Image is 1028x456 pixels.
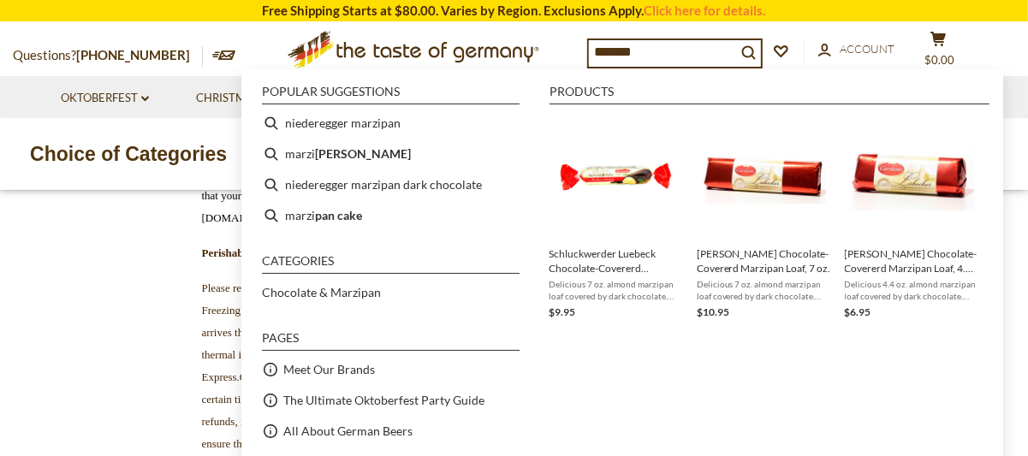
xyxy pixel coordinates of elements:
[549,305,575,318] span: $9.95
[202,281,840,317] span: Please read our page for more information. All of our sausage products are smoked or pre-cooked a...
[262,332,520,351] li: Pages
[255,416,526,447] li: All About German Beers
[255,139,526,169] li: marzipan niederegger
[818,40,894,59] a: Account
[549,278,683,302] span: Delicious 7 oz. almond marzipan loaf covered by dark chocolate. Made by [PERSON_NAME], a Luebeck ...
[262,255,520,274] li: Categories
[262,86,520,104] li: Popular suggestions
[255,354,526,385] li: Meet Our Brands
[255,200,526,231] li: marzipan cake
[283,359,375,379] a: Meet Our Brands
[845,305,871,318] span: $6.95
[697,305,729,318] span: $10.95
[845,246,979,275] span: [PERSON_NAME] Chocolate-Covererd Marzipan Loaf, 4.4 oz.
[283,421,413,441] a: All About German Beers
[554,115,678,239] img: Schluckwerder 7 oz. chocolate marzipan loaf
[550,86,989,104] li: Products
[202,281,851,339] span: e only ship perishable items [DATE] through [DATE] to ensure that your order arrives the same wee...
[697,115,831,321] a: Carstens Marzipan Bar 7 oz[PERSON_NAME] Chocolate-Covererd Marzipan Loaf, 7 oz.Delicious 7 oz. al...
[283,390,484,410] a: The Ultimate Oktoberfest Party Guide
[255,108,526,139] li: niederegger marzipan
[549,246,683,275] span: Schluckwerder Luebeck Chocolate-Covererd Marzipan Loaf, 7 oz.
[845,115,979,321] a: Carstens Marzipan Bar 4.4 oz[PERSON_NAME] Chocolate-Covererd Marzipan Loaf, 4.4 oz.Delicious 4.4 ...
[912,31,964,74] button: $0.00
[697,246,831,275] span: [PERSON_NAME] Chocolate-Covererd Marzipan Loaf, 7 oz.
[925,53,955,67] span: $0.00
[838,108,986,328] li: Carstens Luebeck Chocolate-Covererd Marzipan Loaf, 4.4 oz.
[262,282,381,302] a: Chocolate & Marzipan
[850,115,974,239] img: Carstens Marzipan Bar 4.4 oz
[549,115,683,321] a: Schluckwerder 7 oz. chocolate marzipan loafSchluckwerder Luebeck Chocolate-Covererd Marzipan Loaf...
[645,3,766,18] a: Click here for details.
[697,278,831,302] span: Delicious 7 oz. almond marzipan loaf covered by dark chocolate. Made by [PERSON_NAME], a Luebeck ...
[255,277,526,308] li: Chocolate & Marzipan
[196,89,342,108] a: Christmas - PRE-ORDER
[240,370,816,383] span: Orders may ship in multiple boxes and arrive separately. We take great care to ensure that your p...
[202,246,397,259] strong: Perishables and Heat-Sensitive Products:
[542,108,690,328] li: Schluckwerder Luebeck Chocolate-Covererd Marzipan Loaf, 7 oz.
[61,89,149,108] a: Oktoberfest
[255,385,526,416] li: The Ultimate Oktoberfest Party Guide
[76,47,190,62] a: [PHONE_NUMBER]
[315,144,411,163] b: [PERSON_NAME]
[315,205,362,225] b: pan cake
[840,42,894,56] span: Account
[690,108,838,328] li: Carstens Luebeck Chocolate-Covererd Marzipan Loaf, 7 oz.
[255,169,526,200] li: niederegger marzipan dark chocolate
[13,44,203,67] p: Questions?
[845,278,979,302] span: Delicious 4.4 oz. almond marzipan loaf covered by dark chocolate. Made by [PERSON_NAME], a Luebec...
[702,115,826,239] img: Carstens Marzipan Bar 7 oz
